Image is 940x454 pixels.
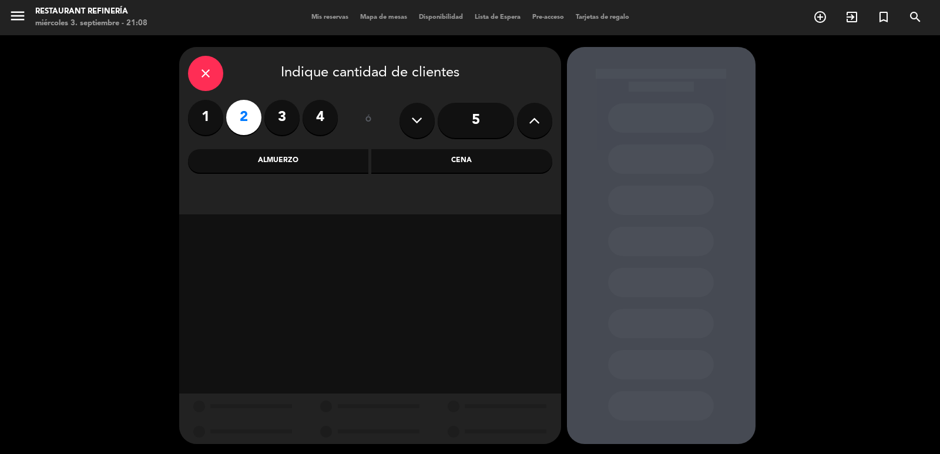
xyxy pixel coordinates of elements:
i: turned_in_not [877,10,891,24]
div: ó [350,100,388,141]
label: 4 [303,100,338,135]
div: Indique cantidad de clientes [188,56,552,91]
i: search [908,10,922,24]
div: Restaurant Refinería [35,6,147,18]
span: Lista de Espera [469,14,526,21]
label: 3 [264,100,300,135]
i: add_circle_outline [813,10,827,24]
span: Mis reservas [305,14,354,21]
span: Pre-acceso [526,14,570,21]
button: menu [9,7,26,29]
span: Tarjetas de regalo [570,14,635,21]
label: 2 [226,100,261,135]
i: menu [9,7,26,25]
span: Mapa de mesas [354,14,413,21]
i: close [199,66,213,80]
div: Almuerzo [188,149,369,173]
label: 1 [188,100,223,135]
i: exit_to_app [845,10,859,24]
span: Disponibilidad [413,14,469,21]
div: miércoles 3. septiembre - 21:08 [35,18,147,29]
div: Cena [371,149,552,173]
